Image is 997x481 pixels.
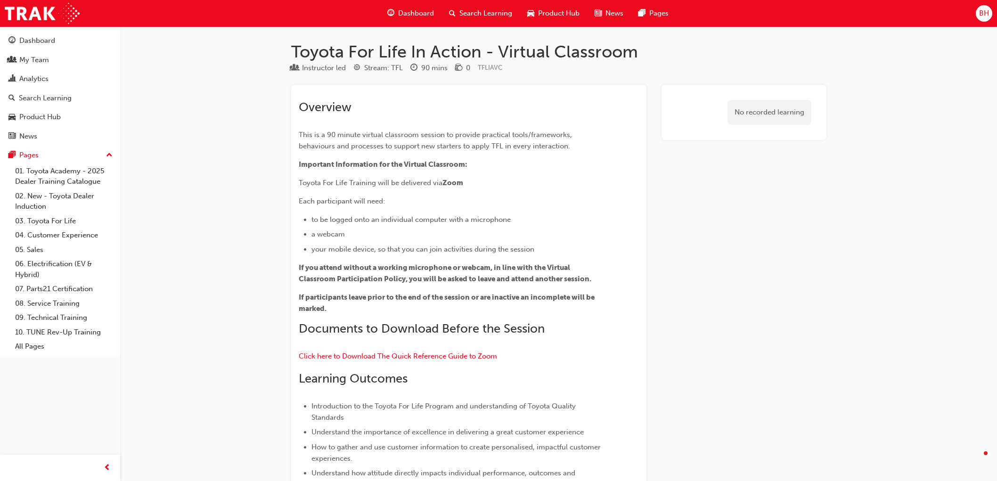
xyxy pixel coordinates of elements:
[398,8,434,19] span: Dashboard
[311,245,534,253] span: your mobile device, so that you can join activities during the session
[8,132,16,141] span: news-icon
[449,8,456,19] span: search-icon
[311,428,584,436] span: Understand the importance of excellence in delivering a great customer experience
[8,151,16,160] span: pages-icon
[4,32,116,49] a: Dashboard
[8,37,16,45] span: guage-icon
[299,371,408,386] span: Learning Outcomes
[291,41,826,62] h1: Toyota For Life In Action - Virtual Classroom
[4,128,116,145] a: News
[8,94,15,103] span: search-icon
[302,63,346,73] div: Instructor led
[299,130,574,150] span: This is a 90 minute virtual classroom session to provide practical tools/frameworks, behaviours a...
[104,462,111,474] span: prev-icon
[299,293,596,313] span: If participants leave prior to the end of the session or are inactive an incomplete will be marked.
[19,35,55,46] div: Dashboard
[11,296,116,311] a: 08. Service Training
[649,8,669,19] span: Pages
[527,8,534,19] span: car-icon
[353,62,403,74] div: Stream
[19,73,49,84] div: Analytics
[595,8,602,19] span: news-icon
[11,214,116,228] a: 03. Toyota For Life
[19,93,72,104] div: Search Learning
[299,263,591,283] span: If you attend without a working microphone or webcam, in line with the Virtual Classroom Particip...
[311,402,578,422] span: Introduction to the Toyota For Life Program and understanding of Toyota Quality Standards
[299,100,351,114] span: Overview
[520,4,587,23] a: car-iconProduct Hub
[291,62,346,74] div: Type
[478,64,503,72] span: Learning resource code
[538,8,580,19] span: Product Hub
[299,179,442,187] span: Toyota For Life Training will be delivered via
[299,321,545,336] span: Documents to Download Before the Session
[4,108,116,126] a: Product Hub
[11,228,116,243] a: 04. Customer Experience
[11,310,116,325] a: 09. Technical Training
[8,56,16,65] span: people-icon
[4,30,116,147] button: DashboardMy TeamAnalyticsSearch LearningProduct HubNews
[442,179,463,187] span: Zoom
[410,62,448,74] div: Duration
[19,131,37,142] div: News
[299,352,497,360] a: Click here to Download The Quick Reference Guide to Zoom
[8,75,16,83] span: chart-icon
[5,3,80,24] img: Trak
[11,164,116,189] a: 01. Toyota Academy - 2025 Dealer Training Catalogue
[4,90,116,107] a: Search Learning
[299,160,467,169] span: Important Information for the Virtual Classroom:
[8,113,16,122] span: car-icon
[311,215,511,224] span: to be logged onto an individual computer with a microphone
[727,100,811,125] div: No recorded learning
[19,150,39,161] div: Pages
[976,5,992,22] button: BH
[421,63,448,73] div: 90 mins
[455,62,470,74] div: Price
[4,147,116,164] button: Pages
[106,149,113,162] span: up-icon
[4,51,116,69] a: My Team
[353,64,360,73] span: target-icon
[587,4,631,23] a: news-iconNews
[11,189,116,214] a: 02. New - Toyota Dealer Induction
[311,230,345,238] span: a webcam
[455,64,462,73] span: money-icon
[387,8,394,19] span: guage-icon
[410,64,417,73] span: clock-icon
[605,8,623,19] span: News
[11,339,116,354] a: All Pages
[11,257,116,282] a: 06. Electrification (EV & Hybrid)
[11,325,116,340] a: 10. TUNE Rev-Up Training
[965,449,988,472] iframe: Intercom live chat
[364,63,403,73] div: Stream: TFL
[299,197,385,205] span: Each participant will need:
[11,282,116,296] a: 07. Parts21 Certification
[631,4,676,23] a: pages-iconPages
[380,4,441,23] a: guage-iconDashboard
[19,55,49,65] div: My Team
[638,8,646,19] span: pages-icon
[441,4,520,23] a: search-iconSearch Learning
[11,243,116,257] a: 05. Sales
[311,443,603,463] span: How to gather and use customer information to create personalised, impactful customer experiences.
[466,63,470,73] div: 0
[459,8,512,19] span: Search Learning
[4,70,116,88] a: Analytics
[19,112,61,122] div: Product Hub
[291,64,298,73] span: learningResourceType_INSTRUCTOR_LED-icon
[979,8,989,19] span: BH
